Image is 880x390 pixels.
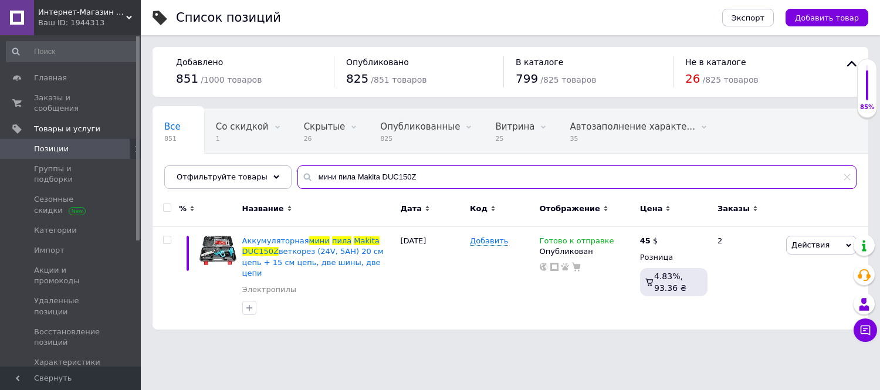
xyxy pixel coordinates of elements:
span: Удаленные позиции [34,296,109,317]
span: 25 [495,134,534,143]
span: Подарки, Натуральные л... [164,166,289,177]
span: 1 [216,134,269,143]
span: Главная [34,73,67,83]
span: Заказы и сообщения [34,93,109,114]
span: 851 [164,134,181,143]
span: Скрытые [304,121,346,132]
span: Опубликовано [346,57,409,67]
a: АккумуляторнаяминипилаMakitaDUC150Zветкорез (24V, 5AH) 20 см цепь + 15 см цепь, две шины, две цепи [242,236,384,277]
a: Электропилы [242,284,297,295]
div: Автозаполнение характеристик [558,109,718,154]
span: DUC150Z [242,247,279,256]
span: Характеристики [34,357,100,368]
span: / 1000 товаров [201,75,262,84]
span: 26 [304,134,346,143]
img: Аккумуляторная мини пила Makita DUC150Z веткорез (24V, 5AH) 20 см цепь + 15 см цепь, две шины, дв... [199,236,236,265]
span: Восстановление позиций [34,327,109,348]
div: Подарки, Натуральные лечебные препараты , Косметика для лица, волос, тела, Термосумки, Фитосвечи ... [153,154,313,198]
span: / 825 товаров [703,75,759,84]
div: Опубликован [540,246,634,257]
div: 2 [710,227,783,330]
span: Готово к отправке [540,236,614,249]
span: Витрина [495,121,534,132]
span: % [179,204,187,214]
span: 825 [346,72,368,86]
span: Позиции [34,144,69,154]
span: Импорт [34,245,65,256]
div: Ваш ID: 1944313 [38,18,141,28]
div: Список позиций [176,12,281,24]
span: Добавить [470,236,508,246]
span: Код [470,204,488,214]
span: В каталоге [516,57,563,67]
div: Розница [640,252,708,263]
span: Сезонные скидки [34,194,109,215]
button: Экспорт [722,9,774,26]
span: Со скидкой [216,121,269,132]
div: 85% [858,103,876,111]
span: Действия [791,240,830,249]
span: / 851 товаров [371,75,427,84]
b: 45 [640,236,651,245]
span: Добавить товар [795,13,859,22]
div: [DATE] [397,227,467,330]
div: $ [640,236,658,246]
span: мини [309,236,330,245]
span: Акции и промокоды [34,265,109,286]
span: Группы и подборки [34,164,109,185]
span: Добавлено [176,57,223,67]
span: Товары и услуги [34,124,100,134]
span: Опубликованные [380,121,460,132]
span: Интернет-Магазин "Бездельник" [38,7,126,18]
button: Добавить товар [786,9,868,26]
span: Заказы [717,204,750,214]
span: 35 [570,134,695,143]
input: Поиск по названию позиции, артикулу и поисковым запросам [297,165,857,189]
span: Не в каталоге [685,57,746,67]
span: Все [164,121,181,132]
span: / 825 товаров [540,75,596,84]
span: веткорез (24V, 5AH) 20 см цепь + 15 см цепь, две шины, две цепи [242,247,384,277]
span: 4.83%, 93.36 ₴ [654,272,686,293]
span: Makita [354,236,379,245]
span: Цена [640,204,663,214]
span: пила [332,236,351,245]
span: Автозаполнение характе... [570,121,695,132]
span: 825 [380,134,460,143]
button: Чат с покупателем [854,318,877,342]
span: 26 [685,72,700,86]
span: Дата [400,204,422,214]
span: Отображение [540,204,600,214]
span: 799 [516,72,538,86]
span: Аккумуляторная [242,236,309,245]
span: Экспорт [732,13,764,22]
input: Поиск [6,41,138,62]
span: Название [242,204,284,214]
span: Категории [34,225,77,236]
span: 851 [176,72,198,86]
span: Отфильтруйте товары [177,172,268,181]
